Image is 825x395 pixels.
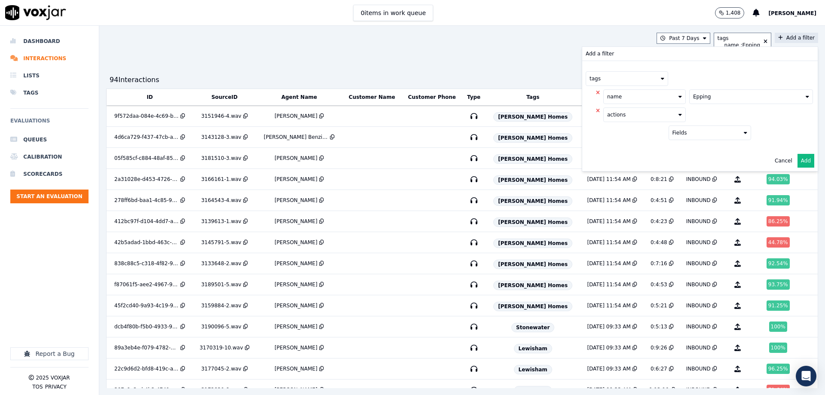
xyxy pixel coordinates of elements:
[767,279,790,290] div: 93.75 %
[586,71,668,86] button: tags
[686,386,711,393] div: INBOUND
[657,33,710,44] button: Past 7 Days
[493,112,572,122] span: [PERSON_NAME] Homes
[669,126,751,140] button: Fields
[201,386,241,393] div: 3172830-8.wav
[10,33,89,50] a: Dashboard
[686,239,711,246] div: INBOUND
[767,385,790,395] div: 71.64 %
[587,365,630,372] div: [DATE] 09:33 AM
[275,155,318,162] div: [PERSON_NAME]
[714,33,771,51] button: tags name :Epping
[686,218,711,225] div: INBOUND
[651,302,667,309] div: 0:5:21
[199,344,243,351] div: 3170319-10.wav
[10,50,89,67] a: Interactions
[275,176,318,183] div: [PERSON_NAME]
[349,94,395,101] button: Customer Name
[526,94,539,101] button: Tags
[767,174,790,184] div: 94.03 %
[32,383,43,390] button: TOS
[275,113,318,119] div: [PERSON_NAME]
[686,302,711,309] div: INBOUND
[201,155,241,162] div: 3181510-3.wav
[114,155,179,162] div: 05f585cf-c884-48af-855a-108b194a69a5
[114,302,179,309] div: 45f2cd40-9a93-4c19-90ca-69c058975ae9
[201,197,241,204] div: 3164543-4.wav
[796,366,816,386] div: Open Intercom Messenger
[767,258,790,269] div: 92.54 %
[45,383,67,390] button: Privacy
[201,365,241,372] div: 3177045-2.wav
[493,281,572,290] span: [PERSON_NAME] Homes
[408,94,455,101] button: Customer Phone
[651,218,667,225] div: 0:4:23
[275,344,318,351] div: [PERSON_NAME]
[114,239,179,246] div: 42b5adad-1bbd-463c-9816-0fe2bf7f8f48
[493,302,572,311] span: [PERSON_NAME] Homes
[514,344,552,353] span: Lewisham
[767,216,790,227] div: 86.25 %
[10,84,89,101] a: Tags
[651,197,667,204] div: 0:4:51
[603,89,686,104] button: name
[686,176,711,183] div: INBOUND
[114,218,179,225] div: 412bc97f-d104-4dd7-abc2-4ee89012f426
[651,239,667,246] div: 0:4:48
[651,344,667,351] div: 0:9:26
[797,154,814,168] button: Add
[603,107,686,122] button: actions
[587,239,630,246] div: [DATE] 11:54 AM
[10,190,89,203] button: Start an Evaluation
[275,302,318,309] div: [PERSON_NAME]
[201,113,241,119] div: 3151946-4.wav
[114,281,179,288] div: f87061f5-aee2-4967-9f80-25b5e664956c
[768,8,825,18] button: [PERSON_NAME]
[275,281,318,288] div: [PERSON_NAME]
[36,374,70,381] p: 2025 Voxjar
[10,347,89,360] button: Report a Bug
[686,344,711,351] div: INBOUND
[587,260,630,267] div: [DATE] 11:54 AM
[10,165,89,183] a: Scorecards
[587,281,630,288] div: [DATE] 11:54 AM
[114,134,179,141] div: 4d6ca729-f437-47cb-a609-4966ed25842a
[110,75,159,85] div: 94 Interaction s
[651,260,667,267] div: 0:7:16
[201,218,241,225] div: 3139613-1.wav
[275,323,318,330] div: [PERSON_NAME]
[767,300,790,311] div: 91.25 %
[114,197,179,204] div: 278ff6bd-baa1-4c85-99d8-6a9b0fb63c31
[281,94,317,101] button: Agent Name
[201,281,241,288] div: 3189501-5.wav
[767,195,790,205] div: 91.94 %
[769,322,787,332] div: 100 %
[275,365,318,372] div: [PERSON_NAME]
[651,323,667,330] div: 0:5:13
[275,218,318,225] div: [PERSON_NAME]
[689,89,813,104] button: Epping
[651,176,667,183] div: 0:8:21
[724,42,760,49] div: name : Epping
[353,5,433,21] button: 0items in work queue
[201,323,241,330] div: 3190096-5.wav
[587,344,630,351] div: [DATE] 09:33 AM
[587,197,630,204] div: [DATE] 11:54 AM
[211,94,238,101] button: SourceID
[114,365,179,372] div: 22c9d6d2-bfd8-419c-a819-efa2caa95f6f
[651,365,667,372] div: 0:6:27
[201,134,241,141] div: 3143128-3.wav
[775,33,818,43] button: Add a filterAdd a filter tags name Epping actions Fields Cancel Add
[264,134,328,141] div: [PERSON_NAME] Benzidane
[10,131,89,148] li: Queues
[114,113,179,119] div: 9f572daa-084e-4c69-b606-9d289c466aa5
[114,260,179,267] div: 838c88c5-c318-4f82-97ae-8cef7ad5860f
[10,67,89,84] a: Lists
[275,239,318,246] div: [PERSON_NAME]
[493,239,572,248] span: [PERSON_NAME] Homes
[686,197,711,204] div: INBOUND
[587,323,630,330] div: [DATE] 09:33 AM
